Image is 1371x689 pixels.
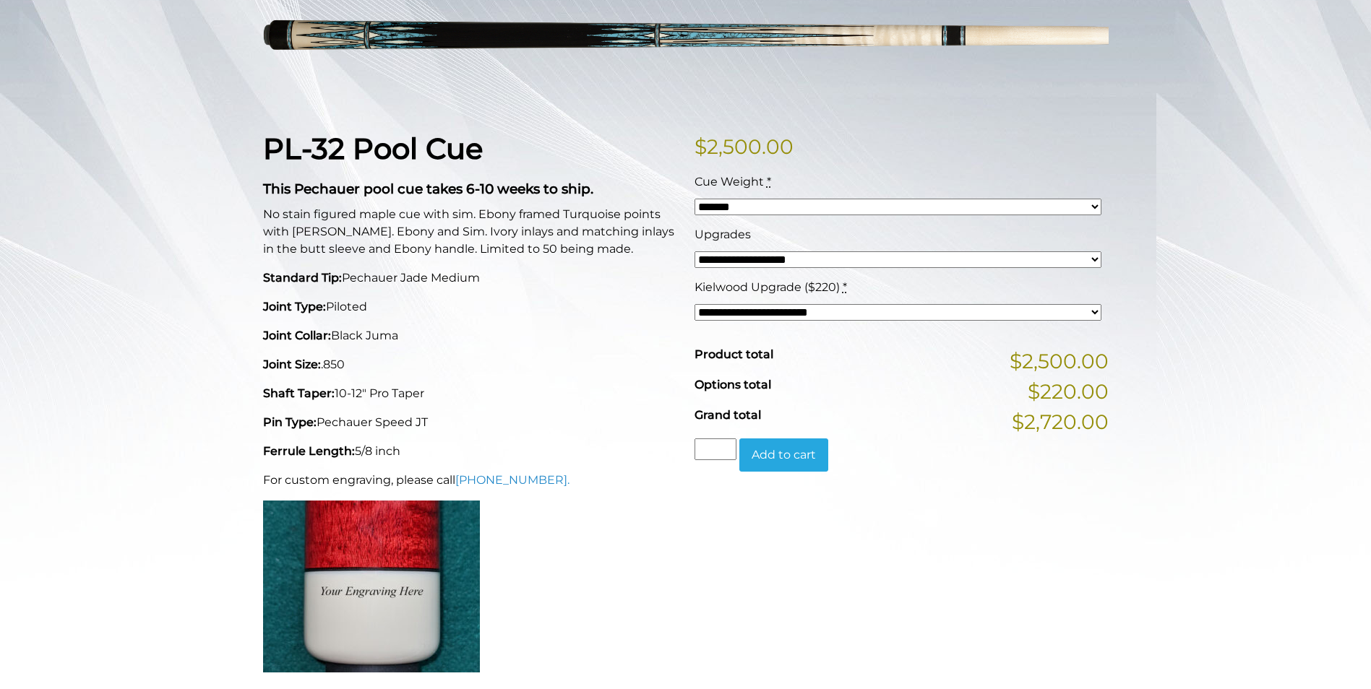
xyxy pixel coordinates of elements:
span: $ [695,134,707,159]
strong: PL-32 Pool Cue [263,131,483,166]
strong: This Pechauer pool cue takes 6-10 weeks to ship. [263,181,593,197]
p: Black Juma [263,327,677,344]
button: Add to cart [739,438,828,472]
span: Kielwood Upgrade ($220) [695,280,840,294]
input: Product quantity [695,438,736,460]
bdi: 2,500.00 [695,134,794,159]
p: Pechauer Speed JT [263,414,677,431]
p: No stain figured maple cue with sim. Ebony framed Turquoise points with [PERSON_NAME]. Ebony and ... [263,206,677,258]
abbr: required [767,175,771,188]
p: .850 [263,356,677,373]
span: Cue Weight [695,175,764,188]
strong: Joint Type: [263,300,326,313]
p: 5/8 inch [263,443,677,460]
p: For custom engraving, please call [263,472,677,489]
span: Upgrades [695,227,751,241]
span: $2,500.00 [1010,346,1109,376]
strong: Joint Size: [263,357,321,371]
strong: Standard Tip: [263,271,342,285]
strong: Joint Collar: [263,329,331,342]
p: Pechauer Jade Medium [263,269,677,287]
strong: Ferrule Length: [263,444,355,458]
strong: Shaft Taper: [263,386,335,400]
span: Grand total [695,408,761,422]
a: [PHONE_NUMBER]. [455,473,570,487]
p: Piloted [263,298,677,316]
p: 10-12" Pro Taper [263,385,677,402]
strong: Pin Type: [263,415,317,429]
span: Product total [695,347,773,361]
abbr: required [843,280,847,294]
span: $2,720.00 [1012,407,1109,437]
span: Options total [695,378,771,391]
span: $220.00 [1028,376,1109,407]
